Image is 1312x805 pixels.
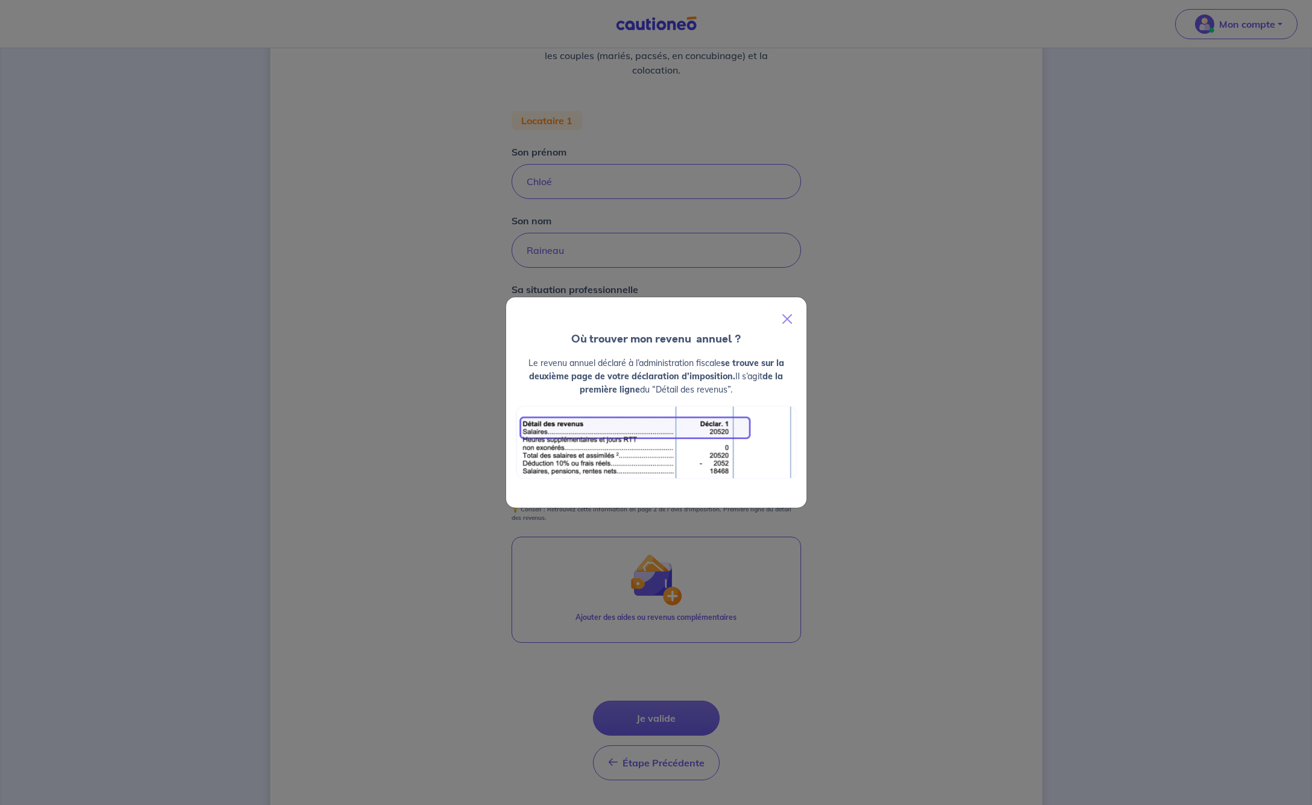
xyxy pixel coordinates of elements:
[580,371,783,395] strong: de la première ligne
[516,356,797,396] p: Le revenu annuel déclaré à l’administration fiscale Il s’agit du “Détail des revenus”.
[529,358,784,382] strong: se trouve sur la deuxième page de votre déclaration d’imposition.
[773,302,802,336] button: Close
[516,406,797,479] img: exemple_revenu.png
[506,331,807,347] h4: Où trouver mon revenu annuel ?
